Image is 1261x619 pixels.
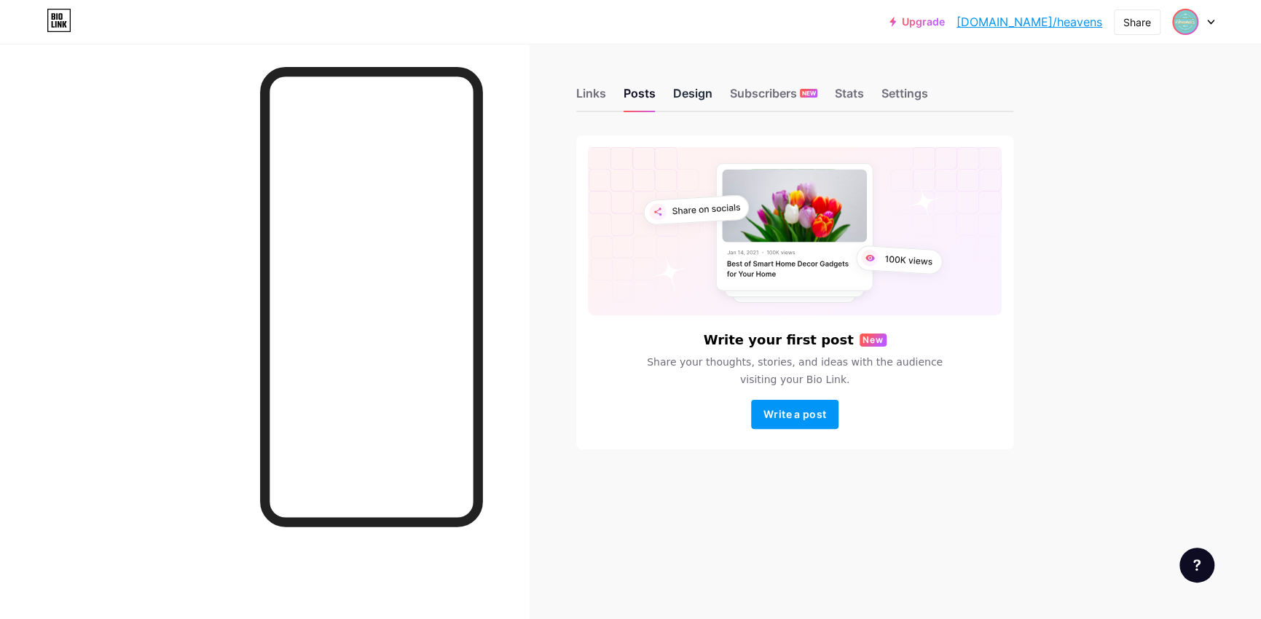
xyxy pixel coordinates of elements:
div: Links [576,84,606,111]
div: Design [673,84,712,111]
div: Posts [624,84,656,111]
img: heavens [1171,8,1199,36]
a: [DOMAIN_NAME]/heavens [956,13,1102,31]
span: Write a post [763,408,826,420]
span: New [863,334,884,347]
button: Write a post [751,400,838,429]
div: Settings [881,84,928,111]
span: NEW [802,89,816,98]
h6: Write your first post [703,333,853,347]
a: Upgrade [889,16,945,28]
div: Stats [835,84,864,111]
span: Share your thoughts, stories, and ideas with the audience visiting your Bio Link. [629,353,960,388]
div: Subscribers [730,84,817,111]
div: Share [1123,15,1151,30]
